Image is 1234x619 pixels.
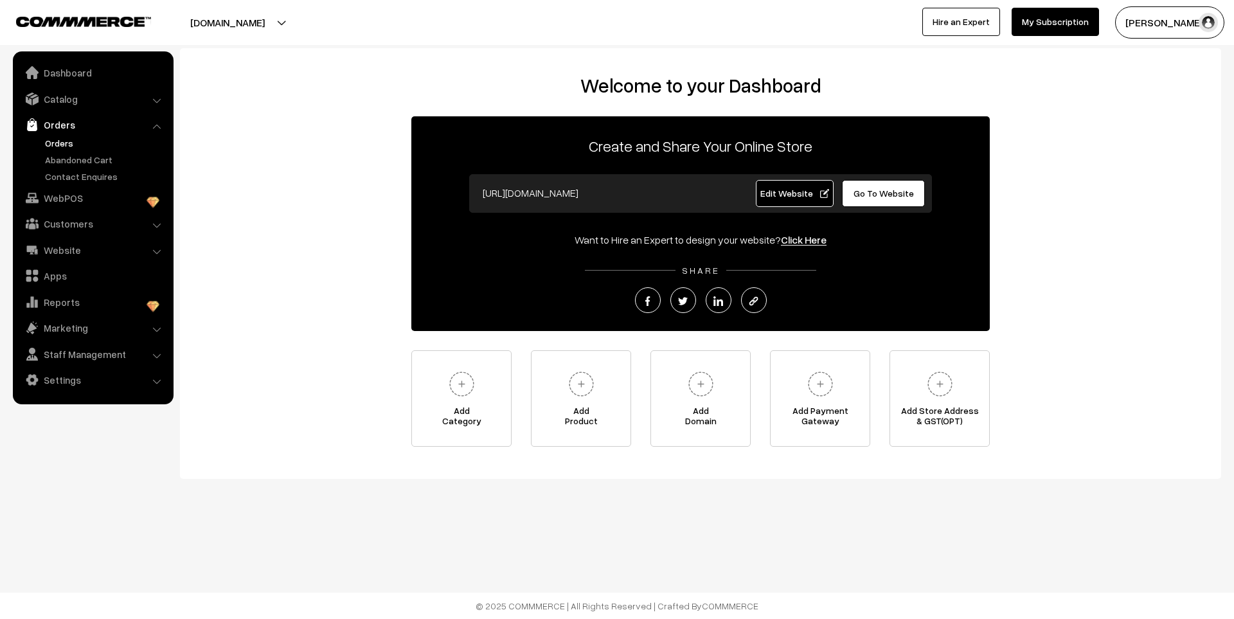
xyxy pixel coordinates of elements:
a: Apps [16,264,169,287]
a: Settings [16,368,169,391]
a: Dashboard [16,61,169,84]
span: SHARE [675,265,726,276]
a: Customers [16,212,169,235]
span: Add Category [412,406,511,431]
button: [DOMAIN_NAME] [145,6,310,39]
a: Orders [42,136,169,150]
h2: Welcome to your Dashboard [193,74,1208,97]
div: Want to Hire an Expert to design your website? [411,232,990,247]
a: Website [16,238,169,262]
img: plus.svg [444,366,479,402]
a: Edit Website [756,180,834,207]
a: Click Here [781,233,827,246]
a: Hire an Expert [922,8,1000,36]
a: Catalog [16,87,169,111]
a: Marketing [16,316,169,339]
a: AddDomain [650,350,751,447]
p: Create and Share Your Online Store [411,134,990,157]
img: plus.svg [564,366,599,402]
img: plus.svg [803,366,838,402]
span: Add Domain [651,406,750,431]
a: Orders [16,113,169,136]
img: user [1199,13,1218,32]
a: Reports [16,291,169,314]
span: Edit Website [760,188,829,199]
a: COMMMERCE [702,600,758,611]
a: Staff Management [16,343,169,366]
span: Add Product [532,406,630,431]
a: AddProduct [531,350,631,447]
a: Go To Website [842,180,925,207]
a: Contact Enquires [42,170,169,183]
span: Add Payment Gateway [771,406,870,431]
img: plus.svg [683,366,719,402]
button: [PERSON_NAME] [1115,6,1224,39]
img: plus.svg [922,366,958,402]
a: My Subscription [1012,8,1099,36]
a: Add Store Address& GST(OPT) [890,350,990,447]
a: AddCategory [411,350,512,447]
a: WebPOS [16,186,169,210]
a: Abandoned Cart [42,153,169,166]
a: COMMMERCE [16,13,129,28]
a: Add PaymentGateway [770,350,870,447]
span: Go To Website [854,188,914,199]
img: COMMMERCE [16,17,151,26]
span: Add Store Address & GST(OPT) [890,406,989,431]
